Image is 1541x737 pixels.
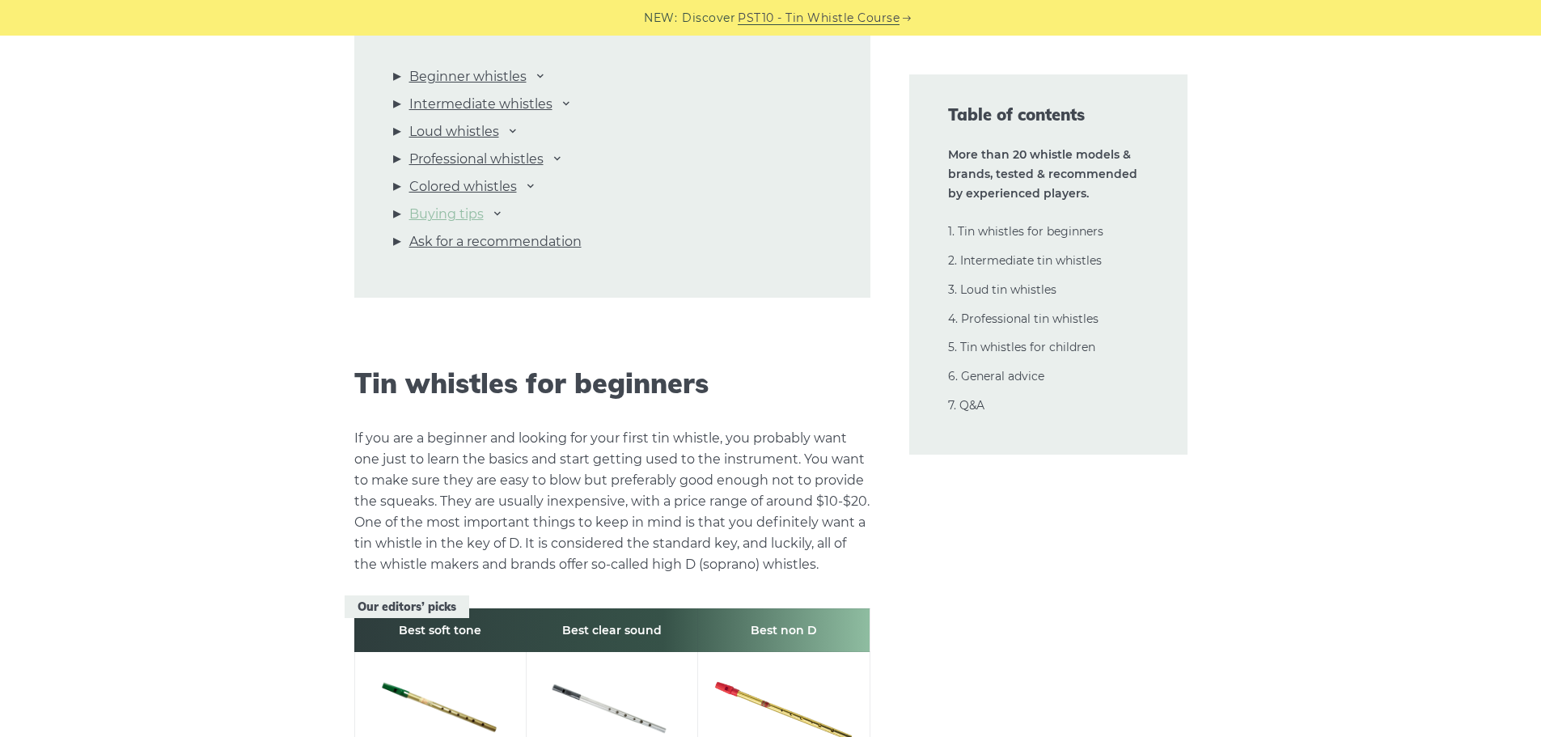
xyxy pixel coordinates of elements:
[409,176,517,197] a: Colored whistles
[698,608,870,652] th: Best non D
[409,149,544,170] a: Professional whistles
[738,9,900,28] a: PST10 - Tin Whistle Course
[682,9,735,28] span: Discover
[948,311,1099,326] a: 4. Professional tin whistles
[354,367,870,400] h2: Tin whistles for beginners
[948,282,1056,297] a: 3. Loud tin whistles
[409,94,552,115] a: Intermediate whistles
[345,595,469,619] span: Our editors’ picks
[948,398,984,413] a: 7. Q&A
[948,104,1149,126] span: Table of contents
[409,121,499,142] a: Loud whistles
[354,608,526,652] th: Best soft tone
[948,253,1102,268] a: 2. Intermediate tin whistles
[354,428,870,575] p: If you are a beginner and looking for your first tin whistle, you probably want one just to learn...
[948,369,1044,383] a: 6. General advice
[409,231,582,252] a: Ask for a recommendation
[409,66,527,87] a: Beginner whistles
[948,224,1103,239] a: 1. Tin whistles for beginners
[409,204,484,225] a: Buying tips
[644,9,677,28] span: NEW:
[948,147,1137,201] strong: More than 20 whistle models & brands, tested & recommended by experienced players.
[526,608,697,652] th: Best clear sound
[948,340,1095,354] a: 5. Tin whistles for children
